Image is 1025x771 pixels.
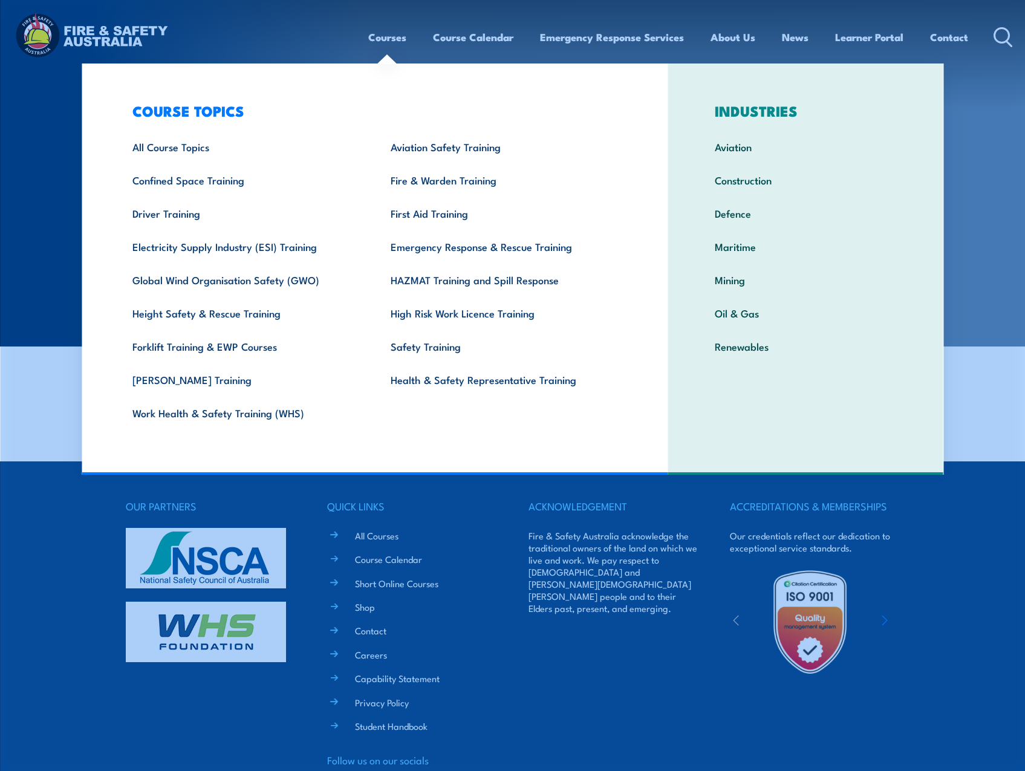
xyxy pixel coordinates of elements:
a: Contact [930,21,968,53]
a: Careers [355,648,387,661]
a: Aviation Safety Training [372,130,630,163]
h4: ACCREDITATIONS & MEMBERSHIPS [730,498,899,515]
a: About Us [711,21,755,53]
a: Oil & Gas [696,296,916,330]
a: Electricity Supply Industry (ESI) Training [114,230,372,263]
img: whs-logo-footer [126,602,286,662]
p: Fire & Safety Australia acknowledge the traditional owners of the land on which we live and work.... [529,530,698,614]
a: [PERSON_NAME] Training [114,363,372,396]
a: Fire & Warden Training [372,163,630,197]
img: ewpa-logo [864,601,969,643]
h4: ACKNOWLEDGEMENT [529,498,698,515]
a: High Risk Work Licence Training [372,296,630,330]
a: News [782,21,809,53]
a: Short Online Courses [355,577,438,590]
a: Emergency Response & Rescue Training [372,230,630,263]
a: Contact [355,624,386,637]
a: Confined Space Training [114,163,372,197]
a: Course Calendar [355,553,422,565]
a: Shop [355,600,375,613]
a: Emergency Response Services [540,21,684,53]
a: Learner Portal [835,21,903,53]
h3: COURSE TOPICS [114,102,630,119]
a: Construction [696,163,916,197]
a: Forklift Training & EWP Courses [114,330,372,363]
a: Mining [696,263,916,296]
a: Height Safety & Rescue Training [114,296,372,330]
a: Safety Training [372,330,630,363]
p: Our credentials reflect our dedication to exceptional service standards. [730,530,899,554]
a: Defence [696,197,916,230]
h4: OUR PARTNERS [126,498,295,515]
a: Global Wind Organisation Safety (GWO) [114,263,372,296]
a: Courses [368,21,406,53]
a: HAZMAT Training and Spill Response [372,263,630,296]
a: All Course Topics [114,130,372,163]
a: Work Health & Safety Training (WHS) [114,396,372,429]
h4: Follow us on our socials [327,752,496,769]
a: Driver Training [114,197,372,230]
a: Aviation [696,130,916,163]
a: First Aid Training [372,197,630,230]
a: All Courses [355,529,399,542]
a: Course Calendar [433,21,513,53]
a: Capability Statement [355,672,440,685]
a: Student Handbook [355,720,428,732]
a: Privacy Policy [355,696,409,709]
a: Maritime [696,230,916,263]
a: Renewables [696,330,916,363]
h3: INDUSTRIES [696,102,916,119]
img: Untitled design (19) [757,569,863,675]
img: nsca-logo-footer [126,528,286,588]
h4: QUICK LINKS [327,498,496,515]
a: Health & Safety Representative Training [372,363,630,396]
